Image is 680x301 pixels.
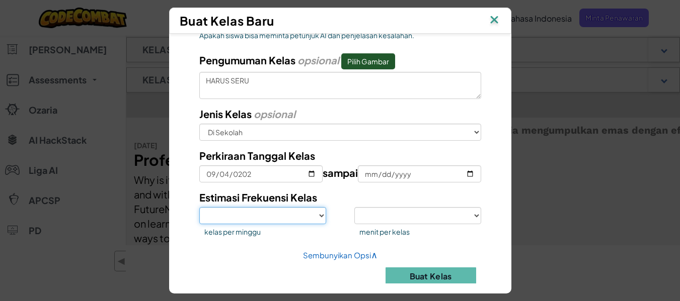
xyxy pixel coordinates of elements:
span: menit per kelas [359,227,481,237]
span: ∧ [371,249,377,260]
span: Estimasi Frekuensi Kelas [199,191,317,204]
span: Pengumuman Kelas [199,54,295,66]
i: opsional [297,54,339,66]
i: opsional [254,108,295,120]
span: Buat Kelas Baru [180,13,274,28]
span: Apakah siswa bisa meminta petunjuk AI dan penjelasan kesalahan. [199,30,481,40]
a: Sembunyikan Opsi [303,250,377,260]
button: Pengumuman Kelas opsional [341,53,395,69]
span: kelas per minggu [204,227,326,237]
img: IconClose.svg [488,13,501,28]
span: Jenis Kelas [199,108,252,120]
button: Buat Kelas [386,267,476,285]
span: sampai [323,166,358,179]
span: Perkiraan Tanggal Kelas [199,149,315,162]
